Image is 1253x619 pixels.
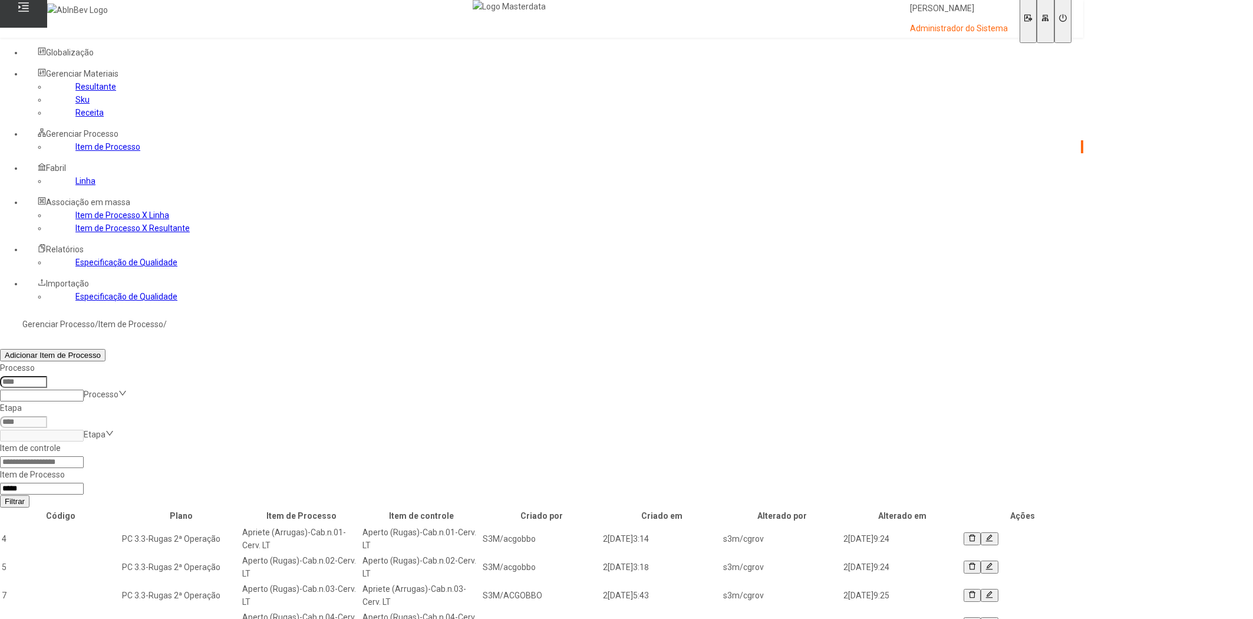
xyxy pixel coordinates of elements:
[75,258,177,267] a: Especificação de Qualidade
[46,197,130,207] span: Associação em massa
[75,176,95,186] a: Linha
[47,4,108,17] img: AbInBev Logo
[362,554,481,581] td: Aperto (Rugas)-Cab.n.02-Cerv. LT
[121,582,240,609] td: PC 3.3-Rugas 2ª Operação
[362,509,481,523] th: Item de controle
[75,142,140,152] a: Item de Processo
[910,23,1008,35] p: Administrador do Sistema
[46,69,118,78] span: Gerenciar Materiais
[75,292,177,301] a: Especificação de Qualidade
[1,525,120,552] td: 4
[163,320,167,329] nz-breadcrumb-separator: /
[121,509,240,523] th: Plano
[242,525,361,552] td: Apriete (Arrugas)-Cab.n.01-Cerv. LT
[84,430,105,439] nz-select-placeholder: Etapa
[46,279,89,288] span: Importação
[1,554,120,581] td: 5
[602,509,721,523] th: Criado em
[75,108,104,117] a: Receita
[723,582,842,609] td: s3m/cgrov
[84,390,118,399] nz-select-placeholder: Processo
[46,129,118,139] span: Gerenciar Processo
[482,509,601,523] th: Criado por
[121,525,240,552] td: PC 3.3-Rugas 2ª Operação
[362,525,481,552] td: Aperto (Rugas)-Cab.n.01-Cerv. LT
[75,95,90,104] a: Sku
[242,582,361,609] td: Aperto (Rugas)-Cab.n.03-Cerv. LT
[46,48,94,57] span: Globalização
[602,554,721,581] td: 2[DATE]3:18
[723,509,842,523] th: Alterado por
[843,582,962,609] td: 2[DATE]9:25
[843,509,962,523] th: Alterado em
[242,509,361,523] th: Item de Processo
[121,554,240,581] td: PC 3.3-Rugas 2ª Operação
[723,554,842,581] td: s3m/cgrov
[482,554,601,581] td: S3M/acgobbo
[75,82,116,91] a: Resultante
[75,210,169,220] a: Item de Processo X Linha
[602,582,721,609] td: 2[DATE]5:43
[910,3,1008,15] p: [PERSON_NAME]
[46,245,84,254] span: Relatórios
[362,582,481,609] td: Apriete (Arrugas)-Cab.n.03-Cerv. LT
[602,525,721,552] td: 2[DATE]3:14
[46,163,66,173] span: Fabril
[963,509,1082,523] th: Ações
[843,525,962,552] td: 2[DATE]9:24
[1,509,120,523] th: Código
[98,320,163,329] a: Item de Processo
[75,223,190,233] a: Item de Processo X Resultante
[95,320,98,329] nz-breadcrumb-separator: /
[482,582,601,609] td: S3M/ACGOBBO
[242,554,361,581] td: Aperto (Rugas)-Cab.n.02-Cerv. LT
[843,554,962,581] td: 2[DATE]9:24
[5,351,101,360] span: Adicionar Item de Processo
[482,525,601,552] td: S3M/acgobbo
[1,582,120,609] td: 7
[22,320,95,329] a: Gerenciar Processo
[723,525,842,552] td: s3m/cgrov
[5,497,25,506] span: Filtrar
